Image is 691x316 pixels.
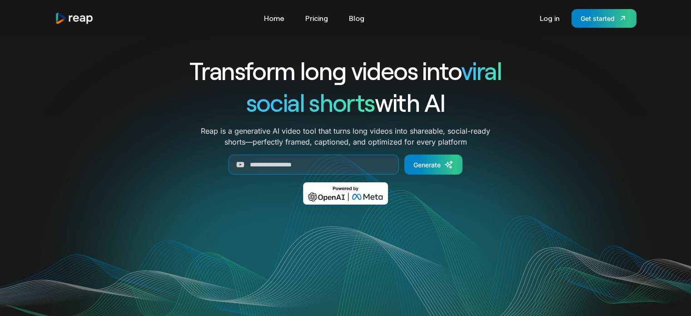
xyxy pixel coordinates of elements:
[157,86,535,118] h1: with AI
[413,160,441,170] div: Generate
[404,155,462,175] a: Generate
[55,12,94,25] a: home
[535,11,564,25] a: Log in
[201,125,490,147] p: Reap is a generative AI video tool that turns long videos into shareable, social-ready shorts—per...
[259,11,289,25] a: Home
[246,87,375,117] span: social shorts
[303,182,388,205] img: Powered by OpenAI & Meta
[461,55,502,85] span: viral
[301,11,333,25] a: Pricing
[157,155,535,175] form: Generate Form
[581,14,615,23] div: Get started
[344,11,369,25] a: Blog
[157,55,535,86] h1: Transform long videos into
[572,9,636,28] a: Get started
